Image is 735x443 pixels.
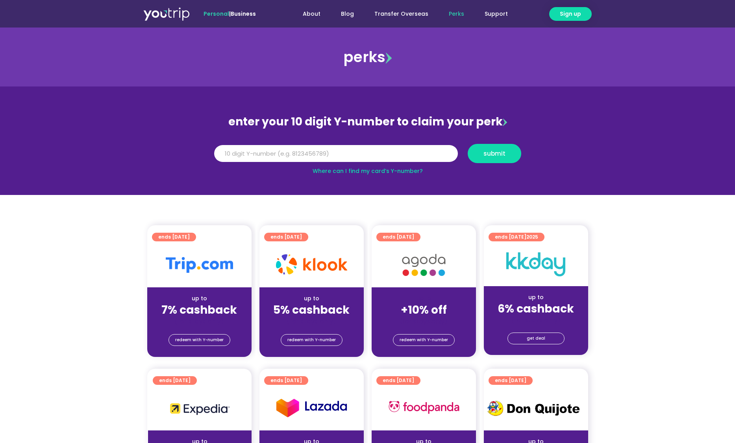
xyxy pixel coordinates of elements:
a: ends [DATE] [489,376,533,385]
a: ends [DATE] [264,233,308,241]
div: up to [154,294,245,303]
span: ends [DATE] [270,233,302,241]
a: Perks [439,7,474,21]
button: submit [468,144,521,163]
div: (for stays only) [490,316,582,324]
span: ends [DATE] [158,233,190,241]
a: ends [DATE] [153,376,197,385]
a: redeem with Y-number [281,334,343,346]
div: up to [490,293,582,301]
span: ends [DATE] [495,233,538,241]
div: (for stays only) [266,317,357,325]
strong: 6% cashback [498,301,574,316]
span: | [204,10,256,18]
a: Business [231,10,256,18]
input: 10 digit Y-number (e.g. 8123456789) [214,145,458,162]
a: ends [DATE] [376,233,420,241]
span: redeem with Y-number [287,335,336,346]
span: ends [DATE] [159,376,191,385]
span: up to [417,294,431,302]
div: up to [266,294,357,303]
nav: Menu [277,7,518,21]
span: redeem with Y-number [400,335,448,346]
span: ends [DATE] [270,376,302,385]
a: Support [474,7,518,21]
span: ends [DATE] [383,233,414,241]
span: ends [DATE] [383,376,414,385]
strong: +10% off [401,302,447,318]
span: redeem with Y-number [175,335,224,346]
span: Personal [204,10,229,18]
a: ends [DATE] [152,233,196,241]
a: redeem with Y-number [393,334,455,346]
a: Sign up [549,7,592,21]
span: 2025 [526,233,538,240]
span: get deal [527,333,545,344]
strong: 7% cashback [161,302,237,318]
a: Transfer Overseas [364,7,439,21]
form: Y Number [214,144,521,169]
a: Blog [331,7,364,21]
span: Sign up [560,10,581,18]
div: (for stays only) [378,317,470,325]
div: enter your 10 digit Y-number to claim your perk [210,112,525,132]
div: (for stays only) [154,317,245,325]
a: Where can I find my card’s Y-number? [313,167,423,175]
span: submit [483,151,505,156]
a: redeem with Y-number [168,334,230,346]
a: get deal [507,333,565,344]
a: ends [DATE]2025 [489,233,544,241]
span: ends [DATE] [495,376,526,385]
strong: 5% cashback [273,302,350,318]
a: About [293,7,331,21]
a: ends [DATE] [264,376,308,385]
a: ends [DATE] [376,376,420,385]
